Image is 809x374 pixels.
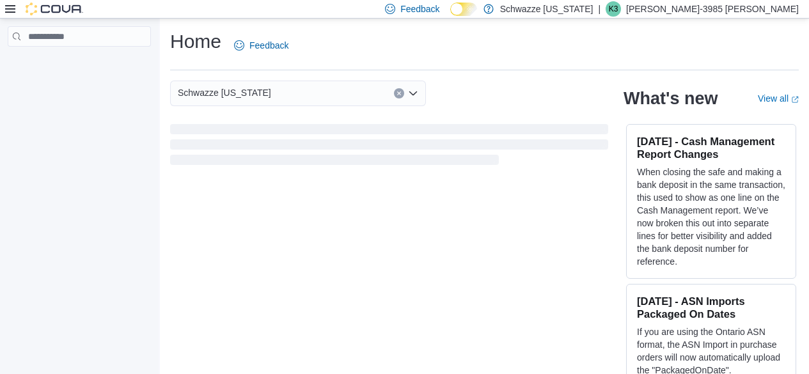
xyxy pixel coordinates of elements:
h3: [DATE] - Cash Management Report Changes [637,135,785,160]
p: [PERSON_NAME]-3985 [PERSON_NAME] [626,1,799,17]
span: Dark Mode [450,16,451,17]
button: Clear input [394,88,404,98]
span: K3 [609,1,618,17]
span: Feedback [249,39,288,52]
button: Open list of options [408,88,418,98]
h3: [DATE] - ASN Imports Packaged On Dates [637,295,785,320]
p: | [598,1,601,17]
span: Loading [170,127,608,168]
h2: What's new [624,88,718,109]
a: View allExternal link [758,93,799,104]
nav: Complex example [8,49,151,80]
p: When closing the safe and making a bank deposit in the same transaction, this used to show as one... [637,166,785,268]
svg: External link [791,96,799,104]
input: Dark Mode [450,3,477,16]
a: Feedback [229,33,294,58]
span: Feedback [400,3,439,15]
img: Cova [26,3,83,15]
span: Schwazze [US_STATE] [178,85,271,100]
div: Kandice-3985 Marquez [606,1,621,17]
p: Schwazze [US_STATE] [500,1,593,17]
h1: Home [170,29,221,54]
